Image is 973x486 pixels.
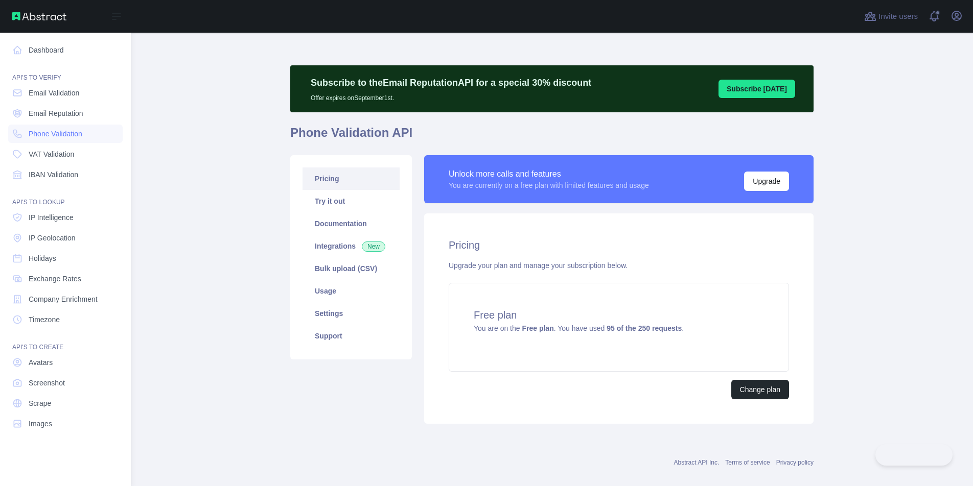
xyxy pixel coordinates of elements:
[449,238,789,252] h2: Pricing
[8,229,123,247] a: IP Geolocation
[725,459,770,466] a: Terms of service
[303,302,400,325] a: Settings
[522,324,553,332] strong: Free plan
[8,270,123,288] a: Exchange Rates
[8,165,123,184] a: IBAN Validation
[29,274,81,284] span: Exchange Rates
[8,394,123,412] a: Scrape
[875,444,953,466] iframe: Toggle Customer Support
[29,314,60,325] span: Timezone
[8,249,123,268] a: Holidays
[878,11,918,22] span: Invite users
[29,253,56,263] span: Holidays
[29,212,74,223] span: IP Intelligence
[29,398,51,408] span: Scrape
[474,324,684,332] span: You are on the . You have used .
[362,241,385,252] span: New
[303,167,400,190] a: Pricing
[8,374,123,392] a: Screenshot
[8,61,123,82] div: API'S TO VERIFY
[290,125,814,149] h1: Phone Validation API
[29,88,79,98] span: Email Validation
[29,294,98,304] span: Company Enrichment
[303,212,400,235] a: Documentation
[8,208,123,227] a: IP Intelligence
[719,80,795,98] button: Subscribe [DATE]
[29,233,76,243] span: IP Geolocation
[776,459,814,466] a: Privacy policy
[674,459,720,466] a: Abstract API Inc.
[731,380,789,399] button: Change plan
[8,125,123,143] a: Phone Validation
[8,290,123,308] a: Company Enrichment
[303,235,400,257] a: Integrations New
[8,186,123,206] div: API'S TO LOOKUP
[8,331,123,351] div: API'S TO CREATE
[29,378,65,388] span: Screenshot
[449,168,649,180] div: Unlock more calls and features
[303,280,400,302] a: Usage
[8,41,123,59] a: Dashboard
[29,149,74,159] span: VAT Validation
[29,357,53,368] span: Avatars
[607,324,682,332] strong: 95 of the 250 requests
[29,108,83,118] span: Email Reputation
[449,180,649,190] div: You are currently on a free plan with limited features and usage
[862,8,920,25] button: Invite users
[8,104,123,123] a: Email Reputation
[8,310,123,329] a: Timezone
[8,353,123,372] a: Avatars
[29,129,82,139] span: Phone Validation
[303,190,400,212] a: Try it out
[12,12,66,20] img: Abstract API
[8,84,123,102] a: Email Validation
[8,415,123,433] a: Images
[29,419,52,429] span: Images
[303,325,400,347] a: Support
[449,260,789,271] div: Upgrade your plan and manage your subscription below.
[311,90,591,102] p: Offer expires on September 1st.
[29,169,78,180] span: IBAN Validation
[303,257,400,280] a: Bulk upload (CSV)
[8,145,123,163] a: VAT Validation
[311,76,591,90] p: Subscribe to the Email Reputation API for a special 30 % discount
[474,308,764,322] h4: Free plan
[744,172,789,191] button: Upgrade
